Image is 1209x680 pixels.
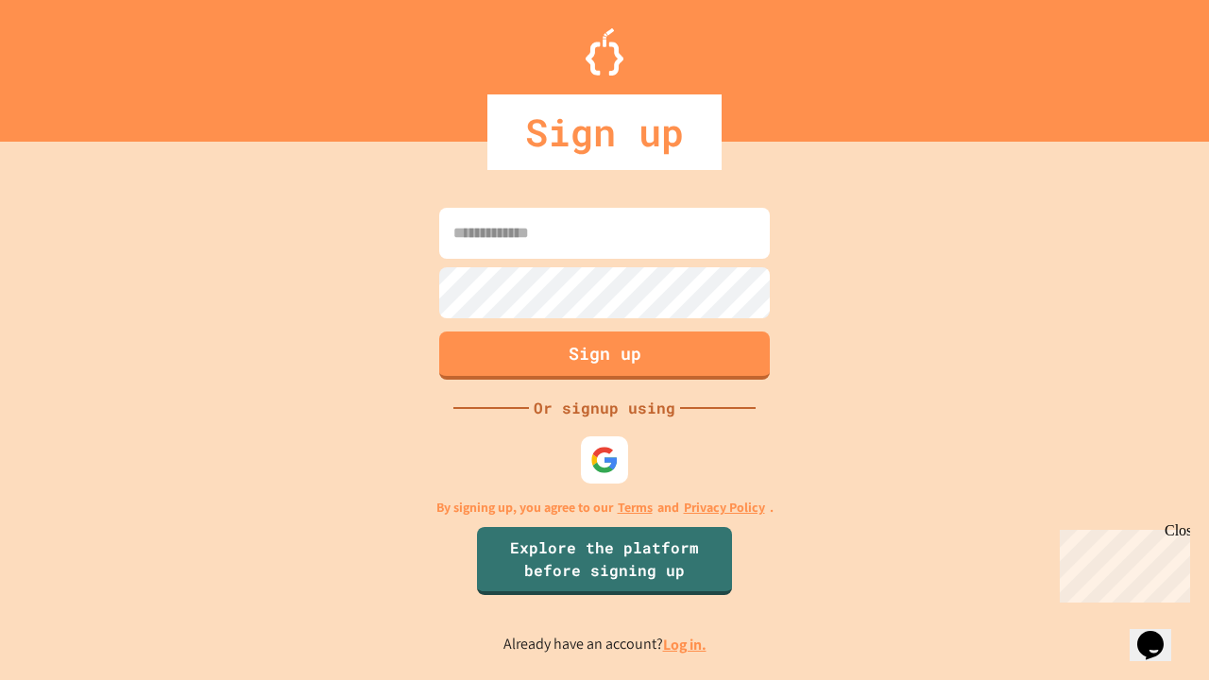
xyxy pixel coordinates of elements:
[529,397,680,419] div: Or signup using
[477,527,732,595] a: Explore the platform before signing up
[436,498,774,518] p: By signing up, you agree to our and .
[439,331,770,380] button: Sign up
[8,8,130,120] div: Chat with us now!Close
[487,94,722,170] div: Sign up
[663,635,707,654] a: Log in.
[586,28,623,76] img: Logo.svg
[503,633,707,656] p: Already have an account?
[1052,522,1190,603] iframe: chat widget
[590,446,619,474] img: google-icon.svg
[684,498,765,518] a: Privacy Policy
[618,498,653,518] a: Terms
[1130,604,1190,661] iframe: chat widget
